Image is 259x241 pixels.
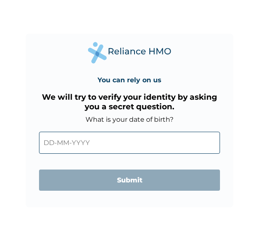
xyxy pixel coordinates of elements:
input: DD-MM-YYYY [39,132,220,154]
input: Submit [39,170,220,191]
h4: You can rely on us [98,76,161,84]
img: Reliance Health's Logo [88,42,171,63]
h3: We will try to verify your identity by asking you a secret question. [39,92,220,111]
label: What is your date of birth? [86,116,173,123]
